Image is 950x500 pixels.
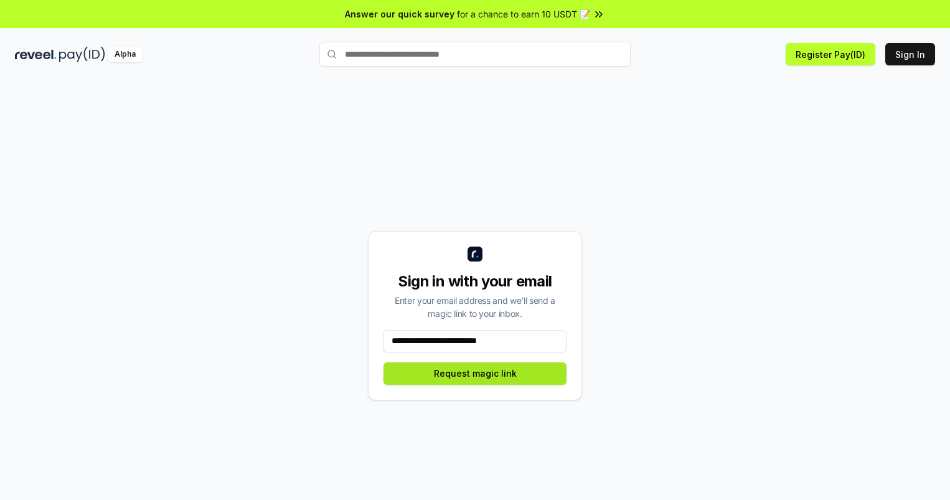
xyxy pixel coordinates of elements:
span: Answer our quick survey [345,7,454,21]
div: Enter your email address and we’ll send a magic link to your inbox. [383,294,567,320]
button: Sign In [885,43,935,65]
button: Register Pay(ID) [786,43,875,65]
div: Sign in with your email [383,271,567,291]
div: Alpha [108,47,143,62]
img: reveel_dark [15,47,57,62]
button: Request magic link [383,362,567,385]
img: pay_id [59,47,105,62]
span: for a chance to earn 10 USDT 📝 [457,7,590,21]
img: logo_small [468,247,482,262]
